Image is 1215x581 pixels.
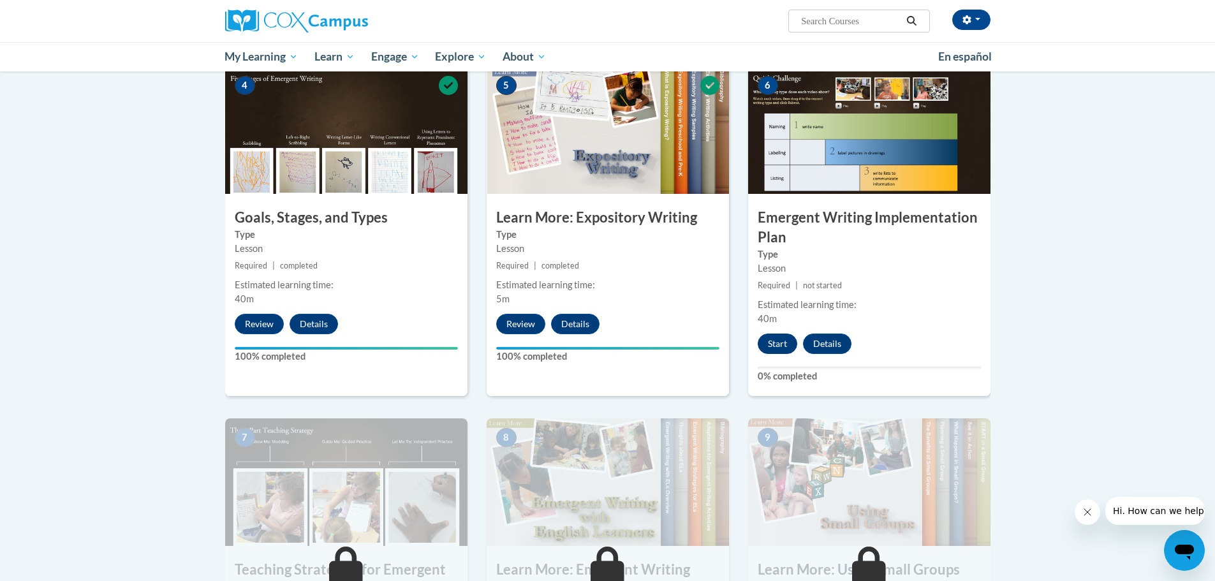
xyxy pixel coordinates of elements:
iframe: Message from company [1105,497,1205,525]
span: Required [235,261,267,270]
iframe: Close message [1075,499,1100,525]
span: Required [758,281,790,290]
span: 40m [235,293,254,304]
h3: Emergent Writing Implementation Plan [748,208,990,247]
img: Cox Campus [225,10,368,33]
span: Engage [371,49,419,64]
span: Explore [435,49,486,64]
span: 4 [235,76,255,95]
label: Type [758,247,981,261]
img: Course Image [748,66,990,194]
img: Course Image [748,418,990,546]
button: Details [290,314,338,334]
div: Lesson [758,261,981,276]
div: Estimated learning time: [758,298,981,312]
a: Explore [427,42,494,71]
span: 7 [235,428,255,447]
button: Review [235,314,284,334]
button: Search [902,13,921,29]
button: Details [803,334,851,354]
span: | [795,281,798,290]
span: Learn [314,49,355,64]
button: Start [758,334,797,354]
button: Review [496,314,545,334]
img: Course Image [225,66,468,194]
label: Type [235,228,458,242]
label: 0% completed [758,369,981,383]
h3: Goals, Stages, and Types [225,208,468,228]
a: About [494,42,554,71]
div: Estimated learning time: [235,278,458,292]
span: Required [496,261,529,270]
input: Search Courses [800,13,902,29]
span: 8 [496,428,517,447]
span: 9 [758,428,778,447]
span: 5m [496,293,510,304]
img: Course Image [225,418,468,546]
div: Your progress [496,347,719,349]
span: completed [541,261,579,270]
a: Learn [306,42,363,71]
div: Your progress [235,347,458,349]
span: not started [803,281,842,290]
div: Lesson [235,242,458,256]
h3: Learn More: Expository Writing [487,208,729,228]
button: Account Settings [952,10,990,30]
h3: Learn More: Using Small Groups [748,560,990,580]
span: completed [280,261,318,270]
div: Estimated learning time: [496,278,719,292]
label: 100% completed [496,349,719,364]
span: | [534,261,536,270]
button: Details [551,314,600,334]
a: Cox Campus [225,10,468,33]
span: My Learning [225,49,298,64]
span: 5 [496,76,517,95]
a: En español [930,43,1000,70]
iframe: Button to launch messaging window [1164,530,1205,571]
label: 100% completed [235,349,458,364]
span: 6 [758,76,778,95]
label: Type [496,228,719,242]
span: Hi. How can we help? [8,9,103,19]
span: About [503,49,546,64]
a: Engage [363,42,427,71]
a: My Learning [217,42,307,71]
img: Course Image [487,418,729,546]
div: Lesson [496,242,719,256]
span: En español [938,50,992,63]
div: Main menu [206,42,1010,71]
span: | [272,261,275,270]
img: Course Image [487,66,729,194]
span: 40m [758,313,777,324]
